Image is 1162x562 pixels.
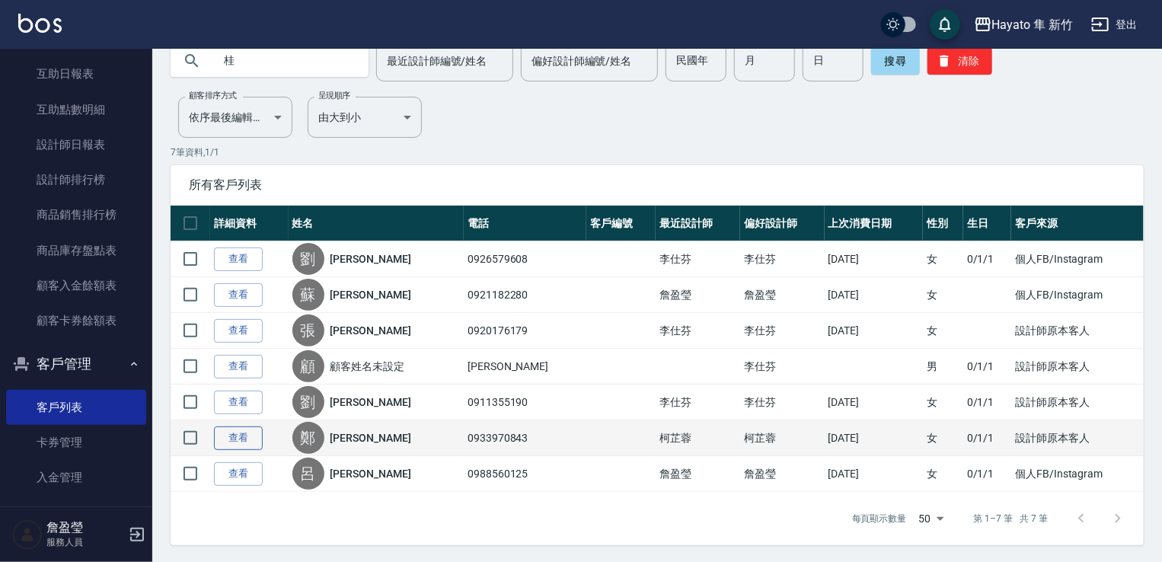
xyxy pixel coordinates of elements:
[6,92,146,127] a: 互助點數明細
[210,206,289,241] th: 詳細資料
[6,303,146,338] a: 顧客卡券餘額表
[464,206,586,241] th: 電話
[6,268,146,303] a: 顧客入金餘額表
[6,56,146,91] a: 互助日報表
[214,247,263,271] a: 查看
[656,385,740,420] td: 李仕芬
[464,420,586,456] td: 0933970843
[963,206,1011,241] th: 生日
[740,241,825,277] td: 李仕芬
[963,385,1011,420] td: 0/1/1
[992,15,1073,34] div: Hayato 隼 新竹
[1011,277,1144,313] td: 個人FB/Instagram
[214,283,263,307] a: 查看
[214,426,263,450] a: 查看
[656,313,740,349] td: 李仕芬
[913,498,950,539] div: 50
[740,206,825,241] th: 偏好設計師
[292,386,324,418] div: 劉
[214,319,263,343] a: 查看
[330,466,411,481] a: [PERSON_NAME]
[930,9,960,40] button: save
[974,512,1048,525] p: 第 1–7 筆 共 7 筆
[586,206,656,241] th: 客戶編號
[330,287,411,302] a: [PERSON_NAME]
[6,425,146,460] a: 卡券管理
[6,344,146,384] button: 客戶管理
[292,315,324,346] div: 張
[923,456,963,492] td: 女
[963,349,1011,385] td: 0/1/1
[171,145,1144,159] p: 7 筆資料, 1 / 1
[189,90,237,101] label: 顧客排序方式
[1011,456,1144,492] td: 個人FB/Instagram
[740,349,825,385] td: 李仕芬
[825,456,924,492] td: [DATE]
[740,456,825,492] td: 詹盈瑩
[825,206,924,241] th: 上次消費日期
[46,535,124,549] p: 服務人員
[12,519,43,550] img: Person
[213,40,356,81] input: 搜尋關鍵字
[871,47,920,75] button: 搜尋
[656,277,740,313] td: 詹盈瑩
[1011,313,1144,349] td: 設計師原本客人
[852,512,907,525] p: 每頁顯示數量
[292,350,324,382] div: 顧
[6,127,146,162] a: 設計師日報表
[464,313,586,349] td: 0920176179
[923,241,963,277] td: 女
[214,391,263,414] a: 查看
[308,97,422,138] div: 由大到小
[318,90,350,101] label: 呈現順序
[6,197,146,232] a: 商品銷售排行榜
[6,233,146,268] a: 商品庫存盤點表
[1011,241,1144,277] td: 個人FB/Instagram
[178,97,292,138] div: 依序最後編輯時間
[292,243,324,275] div: 劉
[292,422,324,454] div: 鄭
[968,9,1079,40] button: Hayato 隼 新竹
[825,313,924,349] td: [DATE]
[656,420,740,456] td: 柯芷蓉
[18,14,62,33] img: Logo
[330,359,405,374] a: 顧客姓名未設定
[1011,385,1144,420] td: 設計師原本客人
[1011,206,1144,241] th: 客戶來源
[464,349,586,385] td: [PERSON_NAME]
[292,458,324,490] div: 呂
[464,385,586,420] td: 0911355190
[1011,349,1144,385] td: 設計師原本客人
[6,162,146,197] a: 設計師排行榜
[330,251,411,267] a: [PERSON_NAME]
[923,313,963,349] td: 女
[189,177,1125,193] span: 所有客戶列表
[825,385,924,420] td: [DATE]
[923,277,963,313] td: 女
[330,430,411,445] a: [PERSON_NAME]
[656,206,740,241] th: 最近設計師
[825,277,924,313] td: [DATE]
[963,420,1011,456] td: 0/1/1
[963,456,1011,492] td: 0/1/1
[927,47,992,75] button: 清除
[740,313,825,349] td: 李仕芬
[214,462,263,486] a: 查看
[289,206,464,241] th: 姓名
[740,385,825,420] td: 李仕芬
[923,349,963,385] td: 男
[464,277,586,313] td: 0921182280
[656,241,740,277] td: 李仕芬
[6,502,146,541] button: 商品管理
[825,241,924,277] td: [DATE]
[214,355,263,378] a: 查看
[330,394,411,410] a: [PERSON_NAME]
[1011,420,1144,456] td: 設計師原本客人
[740,277,825,313] td: 詹盈瑩
[464,241,586,277] td: 0926579608
[656,456,740,492] td: 詹盈瑩
[330,323,411,338] a: [PERSON_NAME]
[923,420,963,456] td: 女
[464,456,586,492] td: 0988560125
[825,420,924,456] td: [DATE]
